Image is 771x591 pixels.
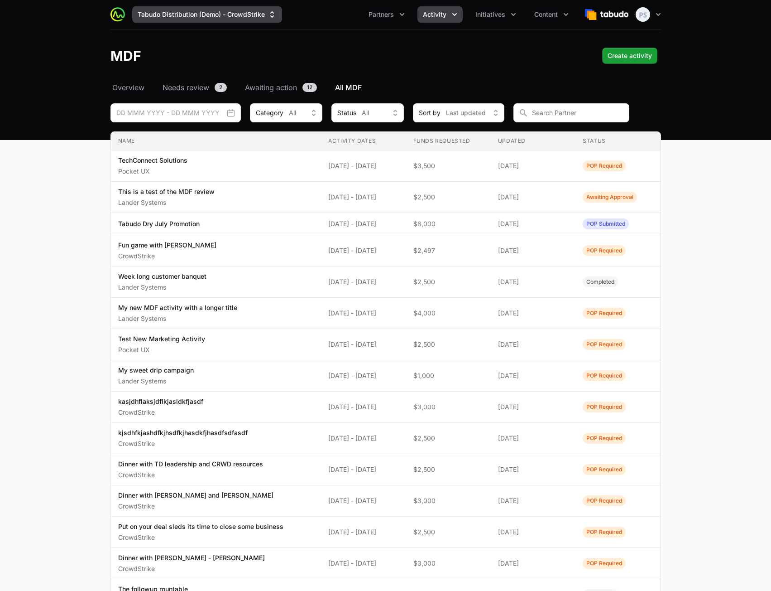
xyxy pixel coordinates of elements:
[413,277,484,286] span: $2,500
[328,465,398,474] span: [DATE] - [DATE]
[110,48,141,64] h1: MDF
[583,495,626,506] span: Activity Status
[110,82,146,93] a: Overview
[413,528,484,537] span: $2,500
[575,132,660,150] th: Status
[118,408,203,417] p: CrowdStrike
[498,528,568,537] span: [DATE]
[498,161,568,170] span: [DATE]
[413,103,504,122] button: Sort byLast updated
[118,564,265,573] p: CrowdStrike
[289,108,296,117] span: All
[583,245,626,256] span: Activity Status
[328,559,398,568] span: [DATE] - [DATE]
[583,402,626,412] span: Activity Status
[498,465,568,474] span: [DATE]
[243,82,319,93] a: Awaiting action12
[112,82,144,93] span: Overview
[498,559,568,568] span: [DATE]
[328,309,398,318] span: [DATE] - [DATE]
[328,161,398,170] span: [DATE] - [DATE]
[132,6,282,23] button: Tabudo Distribution (Demo) - CrowdStrike
[413,161,484,170] span: $3,500
[498,219,568,228] span: [DATE]
[534,10,558,19] span: Content
[602,48,657,64] button: Create activity
[111,132,321,150] th: Name
[413,193,484,202] span: $2,500
[369,10,394,19] span: Partners
[498,309,568,318] span: [DATE]
[498,193,568,202] span: [DATE]
[337,108,356,117] span: Status
[446,108,486,117] span: Last updated
[498,246,568,255] span: [DATE]
[529,6,574,23] div: Content menu
[413,309,484,318] span: $4,000
[110,103,241,122] div: Date range picker
[583,160,626,171] span: Activity Status
[583,464,626,475] span: Activity Status
[362,108,369,117] span: All
[328,434,398,443] span: [DATE] - [DATE]
[118,167,187,176] p: Pocket UX
[583,192,637,203] span: Activity Status
[608,50,652,61] span: Create activity
[118,533,283,542] p: CrowdStrike
[118,345,205,354] p: Pocket UX
[413,496,484,505] span: $3,000
[118,377,194,386] p: Lander Systems
[118,241,216,250] p: Fun game with [PERSON_NAME]
[602,48,657,64] div: Primary actions
[118,272,206,281] p: Week long customer banquet
[118,283,206,292] p: Lander Systems
[161,82,229,93] a: Needs review2
[413,402,484,412] span: $3,000
[118,252,216,261] p: CrowdStrike
[636,7,650,22] img: Peter Spillane
[529,6,574,23] button: Content
[321,132,406,150] th: Activity Dates
[475,10,505,19] span: Initiatives
[110,7,125,22] img: ActivitySource
[413,246,484,255] span: $2,497
[118,522,283,531] p: Put on your deal sleds its time to close some business
[583,276,618,287] span: Activity Status
[118,314,237,323] p: Lander Systems
[256,108,283,117] span: Category
[118,303,237,312] p: My new MDF activity with a longer title
[583,218,629,229] span: Activity Status
[328,219,398,228] span: [DATE] - [DATE]
[498,277,568,286] span: [DATE]
[245,82,297,93] span: Awaiting action
[118,156,187,165] p: TechConnect Solutions
[498,496,568,505] span: [DATE]
[583,370,626,381] span: Activity Status
[417,6,463,23] div: Activity menu
[328,402,398,412] span: [DATE] - [DATE]
[417,6,463,23] button: Activity
[118,366,194,375] p: My sweet drip campaign
[498,402,568,412] span: [DATE]
[118,219,200,228] p: Tabudo Dry July Promotion
[118,502,273,511] p: CrowdStrike
[118,460,263,469] p: Dinner with TD leadership and CRWD resources
[118,470,263,480] p: CrowdStrike
[406,132,491,150] th: Funds Requested
[328,496,398,505] span: [DATE] - [DATE]
[118,198,215,207] p: Lander Systems
[331,103,404,122] button: StatusAll
[250,103,322,122] div: Activity Type filter
[328,277,398,286] span: [DATE] - [DATE]
[413,371,484,380] span: $1,000
[498,434,568,443] span: [DATE]
[470,6,522,23] div: Initiatives menu
[470,6,522,23] button: Initiatives
[110,82,661,93] nav: MDF navigation
[583,527,626,538] span: Activity Status
[413,559,484,568] span: $3,000
[583,339,626,350] span: Activity Status
[328,528,398,537] span: [DATE] - [DATE]
[585,5,628,24] img: Tabudo Distribution (Demo)
[250,103,322,122] button: CategoryAll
